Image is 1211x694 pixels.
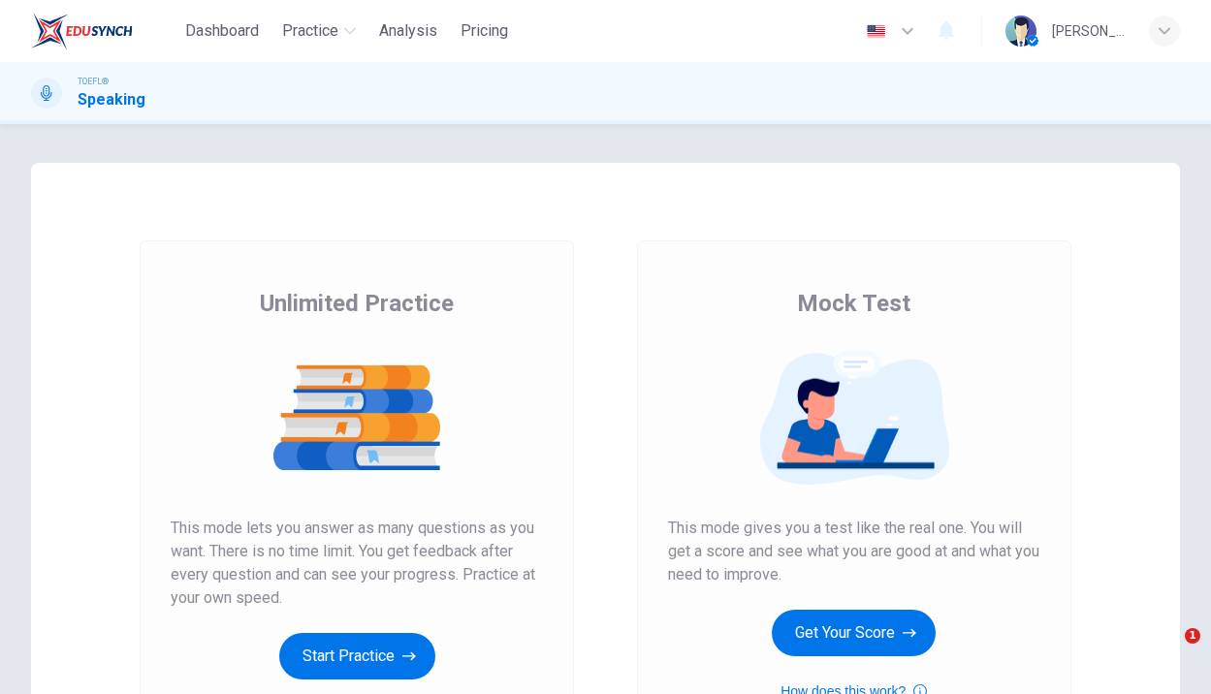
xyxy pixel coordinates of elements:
span: TOEFL® [78,75,109,88]
div: [PERSON_NAME] [1052,19,1126,43]
span: Mock Test [797,288,910,319]
h1: Speaking [78,88,145,111]
span: Unlimited Practice [260,288,454,319]
span: Dashboard [185,19,259,43]
img: EduSynch logo [31,12,133,50]
button: Start Practice [279,633,435,679]
button: Get Your Score [772,610,936,656]
span: Practice [282,19,338,43]
span: This mode gives you a test like the real one. You will get a score and see what you are good at a... [668,517,1040,586]
iframe: Intercom live chat [1145,628,1192,675]
img: Profile picture [1005,16,1036,47]
span: This mode lets you answer as many questions as you want. There is no time limit. You get feedback... [171,517,543,610]
button: Analysis [371,14,445,48]
button: Pricing [453,14,516,48]
img: en [864,24,888,39]
a: EduSynch logo [31,12,177,50]
span: 1 [1185,628,1200,644]
span: Pricing [461,19,508,43]
button: Practice [274,14,364,48]
button: Dashboard [177,14,267,48]
span: Analysis [379,19,437,43]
